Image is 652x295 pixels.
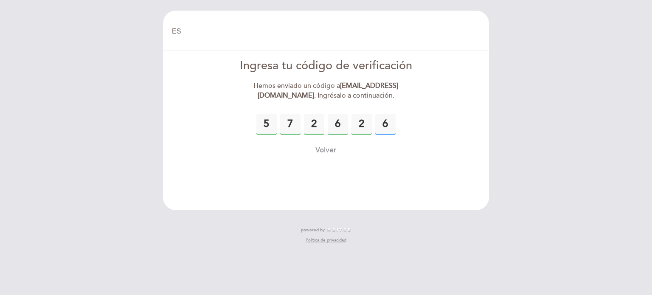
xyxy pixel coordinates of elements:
input: 0 [375,114,396,135]
button: Volver [315,145,337,155]
div: Ingresa tu código de verificación [229,58,424,74]
a: powered by [301,227,351,233]
span: powered by [301,227,325,233]
input: 0 [328,114,348,135]
img: MEITRE [327,228,351,232]
input: 0 [304,114,324,135]
input: 0 [256,114,277,135]
div: Hemos enviado un código a . Ingrésalo a continuación. [229,81,424,101]
input: 0 [280,114,301,135]
a: Política de privacidad [306,237,346,243]
input: 0 [351,114,372,135]
strong: [EMAIL_ADDRESS][DOMAIN_NAME] [258,81,399,100]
